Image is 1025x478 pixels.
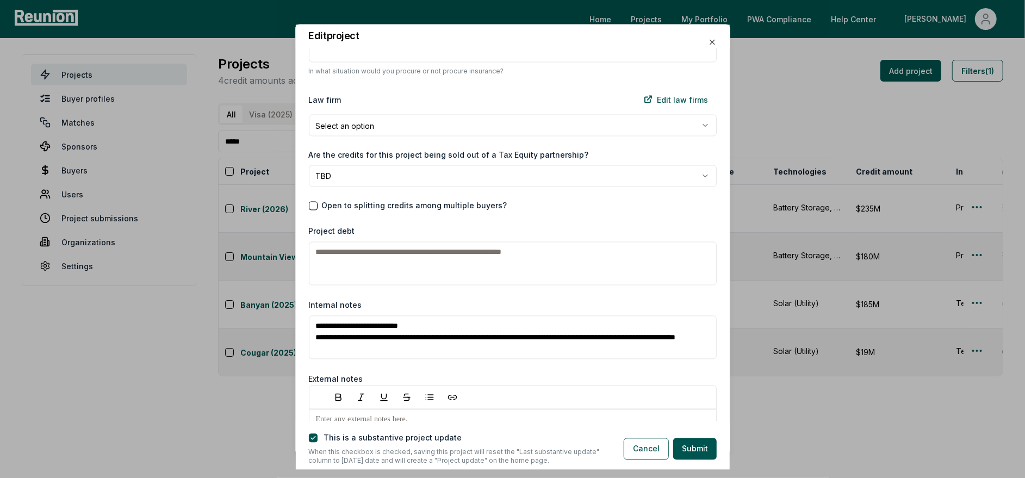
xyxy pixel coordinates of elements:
[309,301,362,310] label: Internal notes
[309,150,589,161] label: Are the credits for this project being sold out of a Tax Equity partnership?
[324,433,462,443] label: This is a substantive project update
[309,227,355,236] label: Project debt
[322,200,507,212] label: Open to splitting credits among multiple buyers?
[309,67,717,76] p: In what situation would you procure or not procure insurance?
[309,375,363,384] label: External notes
[309,94,341,105] label: Law firm
[309,32,359,41] h2: Edit project
[309,448,607,465] p: When this checkbox is checked, saving this project will reset the "Last substantive update" colum...
[624,438,669,460] button: Cancel
[635,89,717,110] a: Edit law firms
[673,438,717,460] button: Submit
